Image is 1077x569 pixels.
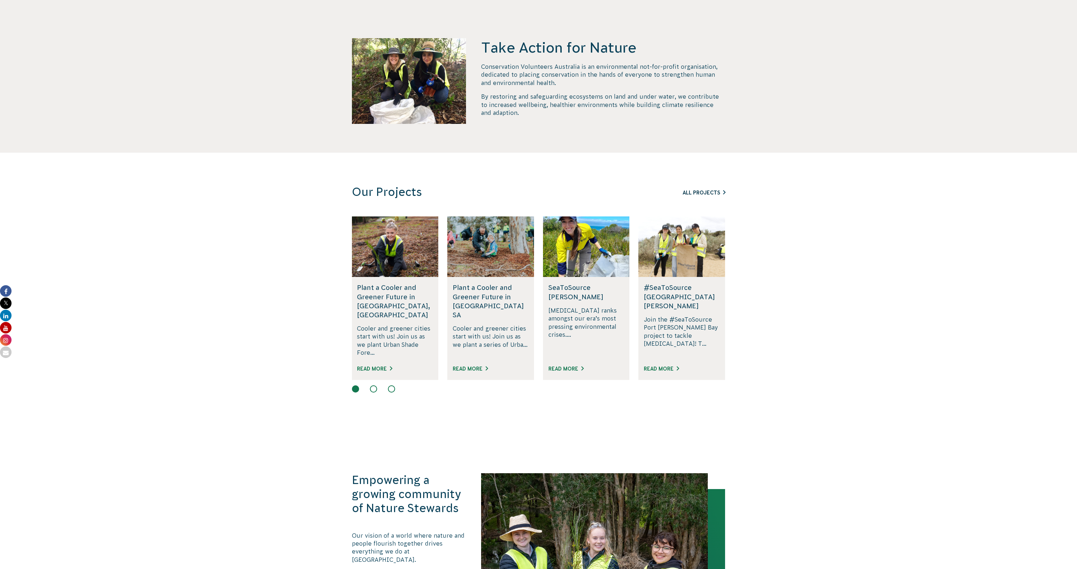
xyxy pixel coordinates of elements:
p: Cooler and greener cities start with us! Join us as we plant a series of Urba... [453,324,529,357]
p: By restoring and safeguarding ecosystems on land and under water, we contribute to increased well... [481,93,725,117]
p: Conservation Volunteers Australia is an environmental not-for-profit organisation, dedicated to p... [481,63,725,87]
h4: Take Action for Nature [481,38,725,57]
a: All Projects [683,190,725,196]
a: Read More [357,366,392,372]
h5: #SeaToSource [GEOGRAPHIC_DATA][PERSON_NAME] [644,283,720,310]
p: Join the #SeaToSource Port [PERSON_NAME] Bay project to tackle [MEDICAL_DATA]! T... [644,315,720,357]
h5: SeaToSource [PERSON_NAME] [548,283,624,301]
p: [MEDICAL_DATA] ranks amongst our era’s most pressing environmental crises.... [548,306,624,357]
p: Our vision of a world where nature and people flourish together drives everything we do at [GEOGR... [352,532,466,564]
h3: Empowering a growing community of Nature Stewards [352,473,466,515]
a: Read More [453,366,488,372]
a: Read More [548,366,584,372]
h5: Plant a Cooler and Greener Future in [GEOGRAPHIC_DATA], [GEOGRAPHIC_DATA] [357,283,433,319]
a: Read More [644,366,679,372]
p: Cooler and greener cities start with us! Join us as we plant Urban Shade Fore... [357,324,433,357]
h3: Our Projects [352,185,628,199]
h5: Plant a Cooler and Greener Future in [GEOGRAPHIC_DATA] SA [453,283,529,319]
